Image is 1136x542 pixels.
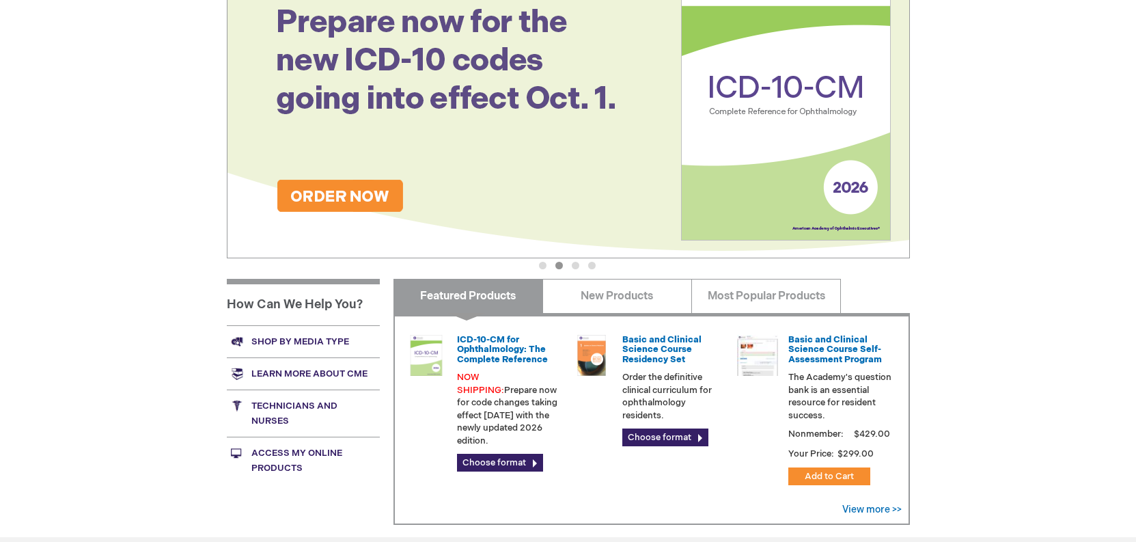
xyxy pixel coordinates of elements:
a: Learn more about CME [227,357,380,390]
a: ICD-10-CM for Ophthalmology: The Complete Reference [457,334,548,365]
a: Choose format [622,429,708,446]
a: Most Popular Products [691,279,841,313]
img: 02850963u_47.png [571,335,612,376]
a: Access My Online Products [227,437,380,484]
a: Basic and Clinical Science Course Residency Set [622,334,702,365]
a: Basic and Clinical Science Course Self-Assessment Program [788,334,882,365]
button: Add to Cart [788,468,870,485]
button: 3 of 4 [572,262,579,269]
a: Technicians and nurses [227,390,380,437]
a: Choose format [457,454,543,472]
a: Featured Products [393,279,543,313]
button: 1 of 4 [539,262,546,269]
span: Add to Cart [805,471,854,482]
span: $429.00 [852,429,892,439]
font: NOW SHIPPING: [457,372,504,396]
a: Shop by media type [227,325,380,357]
button: 4 of 4 [588,262,596,269]
p: The Academy's question bank is an essential resource for resident success. [788,371,892,422]
button: 2 of 4 [555,262,563,269]
img: bcscself_20.jpg [737,335,778,376]
a: View more >> [842,504,902,515]
a: New Products [542,279,692,313]
strong: Your Price: [788,448,834,459]
strong: Nonmember: [788,426,844,443]
h1: How Can We Help You? [227,279,380,325]
p: Prepare now for code changes taking effect [DATE] with the newly updated 2026 edition. [457,371,561,447]
img: 0120008u_42.png [406,335,447,376]
span: $299.00 [836,448,876,459]
p: Order the definitive clinical curriculum for ophthalmology residents. [622,371,726,422]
